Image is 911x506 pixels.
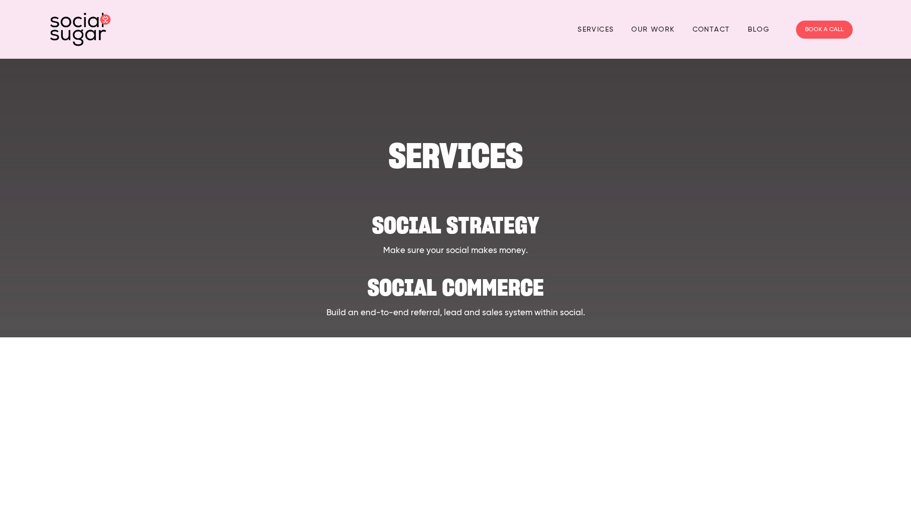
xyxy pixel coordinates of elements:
a: Our Work [631,22,674,37]
h2: Social influencer strategy [105,454,806,484]
a: Social Commerce Build an end-to-end referral, lead and sales system within social. [105,267,806,319]
a: Social influencer strategy Drive word of mouth via social: influencers and ambassadors. [105,454,806,506]
a: Direct Response Social Drive immediate action: enquiries, downloads, bookings, appointments, conv... [105,392,806,444]
a: Contact [693,22,730,37]
p: Make sure your social makes money. [105,244,806,258]
a: Social Media Advertising Reach new customers with targeted social media ads. [105,329,806,382]
img: SocialSugar [50,13,110,46]
h2: Social strategy [105,205,806,235]
h2: Social Media Advertising [105,329,806,360]
h2: Social Commerce [105,267,806,298]
p: Reach new customers with targeted social media ads. [105,368,806,382]
h1: SERVICES [105,141,806,171]
a: Services [578,22,614,37]
a: Social strategy Make sure your social makes money. [105,205,806,257]
h2: Direct Response Social [105,392,806,422]
p: Drive word of mouth via social: influencers and ambassadors. [105,493,806,506]
a: BOOK A CALL [796,21,853,39]
p: Build an end-to-end referral, lead and sales system within social. [105,307,806,320]
p: Drive immediate action: enquiries, downloads, bookings, appointments, conversions, sales and ROI. [105,431,806,444]
a: Blog [748,22,770,37]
